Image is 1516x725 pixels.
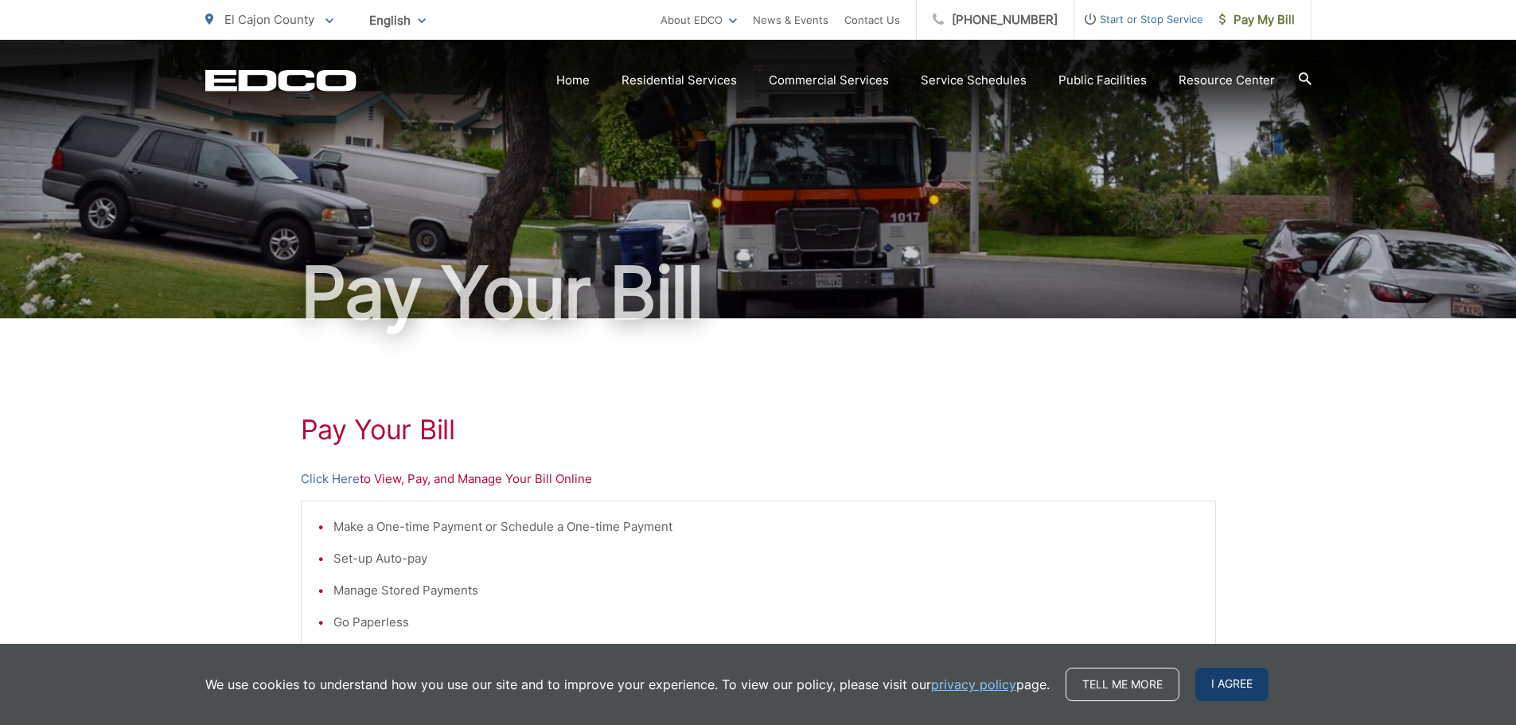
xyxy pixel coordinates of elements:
[357,6,438,34] span: English
[661,10,737,29] a: About EDCO
[931,675,1016,694] a: privacy policy
[1066,668,1179,701] a: Tell me more
[753,10,828,29] a: News & Events
[333,549,1199,568] li: Set-up Auto-pay
[1179,71,1275,90] a: Resource Center
[205,69,357,92] a: EDCD logo. Return to the homepage.
[301,470,1216,489] p: to View, Pay, and Manage Your Bill Online
[333,613,1199,632] li: Go Paperless
[205,675,1050,694] p: We use cookies to understand how you use our site and to improve your experience. To view our pol...
[1219,10,1295,29] span: Pay My Bill
[622,71,737,90] a: Residential Services
[301,470,360,489] a: Click Here
[1058,71,1147,90] a: Public Facilities
[205,253,1311,333] h1: Pay Your Bill
[333,581,1199,600] li: Manage Stored Payments
[224,12,314,27] span: El Cajon County
[301,414,1216,446] h1: Pay Your Bill
[769,71,889,90] a: Commercial Services
[1195,668,1269,701] span: I agree
[556,71,590,90] a: Home
[844,10,900,29] a: Contact Us
[333,517,1199,536] li: Make a One-time Payment or Schedule a One-time Payment
[921,71,1027,90] a: Service Schedules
